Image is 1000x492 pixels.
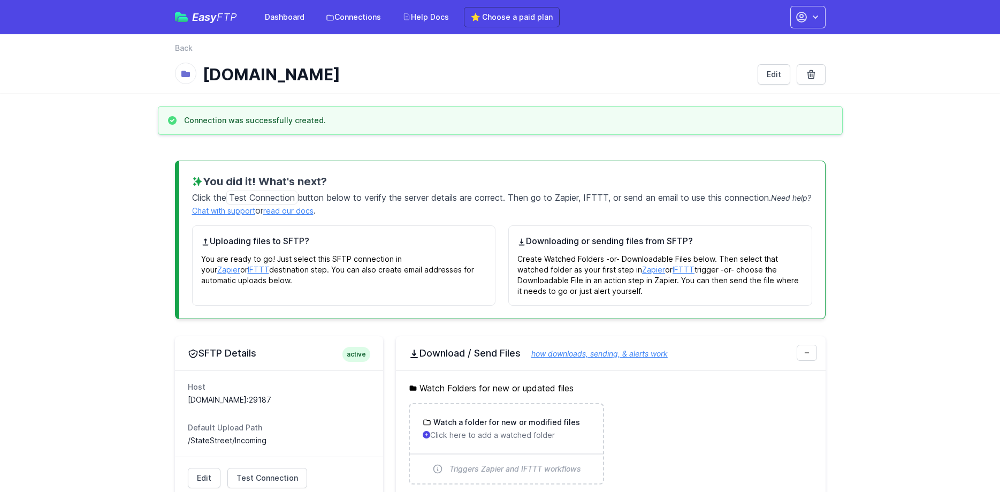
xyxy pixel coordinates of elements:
[184,115,326,126] h3: Connection was successfully created.
[258,7,311,27] a: Dashboard
[188,395,370,405] dd: [DOMAIN_NAME]:29187
[319,7,387,27] a: Connections
[192,174,812,189] h3: You did it! What's next?
[201,247,487,286] p: You are ready to go! Just select this SFTP connection in your or destination step. You can also c...
[226,191,297,205] span: Test Connection
[409,347,813,360] h2: Download / Send Files
[188,468,220,488] a: Edit
[423,430,590,441] p: Click here to add a watched folder
[192,206,255,215] a: Chat with support
[175,43,193,54] a: Back
[673,265,694,274] a: IFTTT
[188,422,370,433] dt: Default Upload Path
[517,247,803,297] p: Create Watched Folders -or- Downloadable Files below. Then select that watched folder as your fir...
[449,464,581,474] span: Triggers Zapier and IFTTT workflows
[192,189,812,217] p: Click the button below to verify the server details are correct. Then go to Zapier, IFTTT, or sen...
[410,404,603,483] a: Watch a folder for new or modified files Click here to add a watched folder Triggers Zapier and I...
[188,382,370,392] dt: Host
[227,468,307,488] a: Test Connection
[758,64,790,85] a: Edit
[464,7,560,27] a: ⭐ Choose a paid plan
[175,12,237,22] a: EasyFTP
[342,347,370,362] span: active
[203,65,749,84] h1: [DOMAIN_NAME]
[771,193,811,202] span: Need help?
[263,206,314,215] a: read our docs
[642,265,665,274] a: Zapier
[521,349,668,358] a: how downloads, sending, & alerts work
[236,473,298,483] span: Test Connection
[217,265,240,274] a: Zapier
[517,234,803,247] h4: Downloading or sending files from SFTP?
[175,43,826,60] nav: Breadcrumb
[188,347,370,360] h2: SFTP Details
[201,234,487,247] h4: Uploading files to SFTP?
[248,265,269,274] a: IFTTT
[188,435,370,446] dd: /StateStreet/Incoming
[175,12,188,22] img: easyftp_logo.png
[192,12,237,22] span: Easy
[431,417,580,428] h3: Watch a folder for new or modified files
[396,7,455,27] a: Help Docs
[409,382,813,395] h5: Watch Folders for new or updated files
[217,11,237,24] span: FTP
